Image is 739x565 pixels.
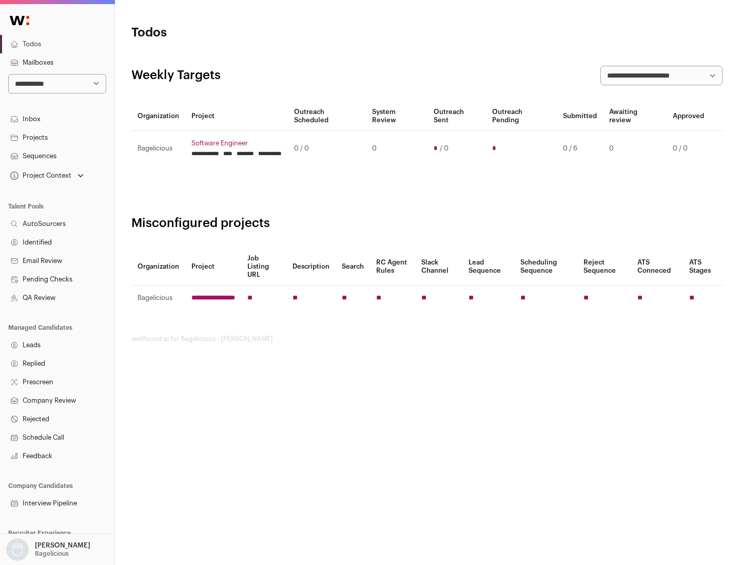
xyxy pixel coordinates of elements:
[4,10,35,31] img: Wellfound
[631,248,683,286] th: ATS Conneced
[131,25,328,41] h1: Todos
[131,286,185,311] td: Bagelicious
[131,248,185,286] th: Organization
[667,102,710,131] th: Approved
[427,102,487,131] th: Outreach Sent
[131,215,723,232] h2: Misconfigured projects
[288,102,366,131] th: Outreach Scheduled
[440,144,449,153] span: / 0
[131,67,221,84] h2: Weekly Targets
[462,248,514,286] th: Lead Sequence
[366,131,427,166] td: 0
[6,538,29,561] img: nopic.png
[366,102,427,131] th: System Review
[415,248,462,286] th: Slack Channel
[557,131,603,166] td: 0 / 6
[241,248,286,286] th: Job Listing URL
[577,248,632,286] th: Reject Sequence
[8,172,71,180] div: Project Context
[603,102,667,131] th: Awaiting review
[486,102,556,131] th: Outreach Pending
[514,248,577,286] th: Scheduling Sequence
[185,102,288,131] th: Project
[336,248,370,286] th: Search
[191,139,282,147] a: Software Engineer
[288,131,366,166] td: 0 / 0
[683,248,723,286] th: ATS Stages
[131,102,185,131] th: Organization
[667,131,710,166] td: 0 / 0
[286,248,336,286] th: Description
[131,335,723,343] footer: wellfound:ai for Bagelicious - [PERSON_NAME]
[4,538,92,561] button: Open dropdown
[370,248,415,286] th: RC Agent Rules
[603,131,667,166] td: 0
[557,102,603,131] th: Submitted
[185,248,241,286] th: Project
[8,168,86,183] button: Open dropdown
[35,550,69,558] p: Bagelicious
[131,131,185,166] td: Bagelicious
[35,541,90,550] p: [PERSON_NAME]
